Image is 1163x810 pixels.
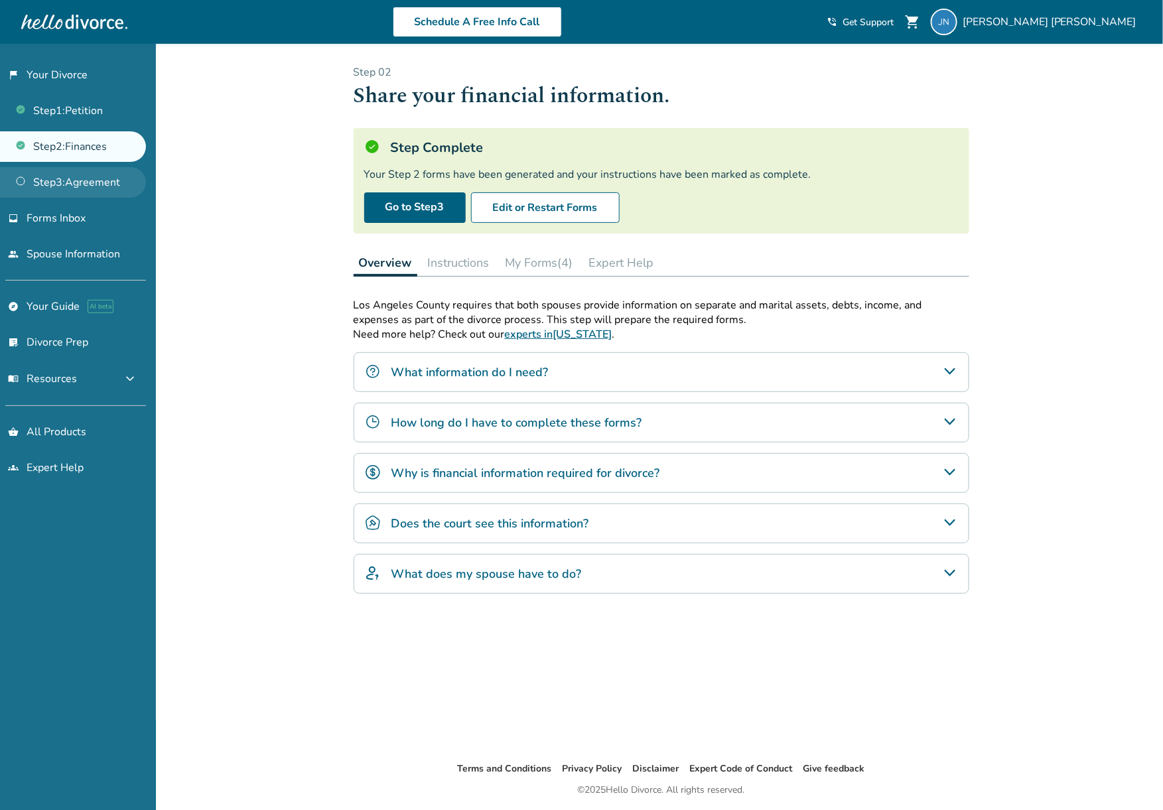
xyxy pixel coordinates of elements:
img: What does my spouse have to do? [365,565,381,581]
button: Edit or Restart Forms [471,192,620,223]
span: AI beta [88,300,113,313]
a: Expert Code of Conduct [690,762,793,775]
a: Schedule A Free Info Call [393,7,562,37]
a: Privacy Policy [563,762,622,775]
div: How long do I have to complete these forms? [354,403,969,442]
span: people [8,249,19,259]
div: Your Step 2 forms have been generated and your instructions have been marked as complete. [364,167,959,182]
h4: What does my spouse have to do? [391,565,582,582]
span: list_alt_check [8,337,19,348]
li: Give feedback [803,761,865,777]
span: Resources [8,371,77,386]
p: Step 0 2 [354,65,969,80]
img: What information do I need? [365,364,381,379]
p: Los Angeles County requires that both spouses provide information on separate and marital assets,... [354,298,969,327]
h4: What information do I need? [391,364,549,381]
h4: Does the court see this information? [391,515,589,532]
h4: Why is financial information required for divorce? [391,464,660,482]
span: Get Support [843,16,894,29]
span: menu_book [8,373,19,384]
span: flag_2 [8,70,19,80]
div: Why is financial information required for divorce? [354,453,969,493]
img: Does the court see this information? [365,515,381,531]
div: What does my spouse have to do? [354,554,969,594]
span: expand_more [122,371,138,387]
a: experts in[US_STATE] [505,327,612,342]
iframe: Chat Widget [1097,746,1163,810]
span: groups [8,462,19,473]
div: What information do I need? [354,352,969,392]
li: Disclaimer [633,761,679,777]
span: phone_in_talk [827,17,837,27]
button: Instructions [423,249,495,276]
h1: Share your financial information. [354,80,969,112]
img: jeannguyen3@gmail.com [931,9,957,35]
a: phone_in_talkGet Support [827,16,894,29]
button: Overview [354,249,417,277]
button: Expert Help [584,249,659,276]
h4: How long do I have to complete these forms? [391,414,642,431]
span: explore [8,301,19,312]
img: How long do I have to complete these forms? [365,414,381,430]
p: Need more help? Check out our . [354,327,969,342]
div: Does the court see this information? [354,504,969,543]
a: Go to Step3 [364,192,466,223]
button: My Forms(4) [500,249,579,276]
span: shopping_cart [904,14,920,30]
a: Terms and Conditions [458,762,552,775]
span: [PERSON_NAME] [PERSON_NAME] [963,15,1142,29]
div: © 2025 Hello Divorce. All rights reserved. [578,782,745,798]
span: shopping_basket [8,427,19,437]
span: Forms Inbox [27,211,86,226]
span: inbox [8,213,19,224]
img: Why is financial information required for divorce? [365,464,381,480]
h5: Step Complete [391,139,484,157]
